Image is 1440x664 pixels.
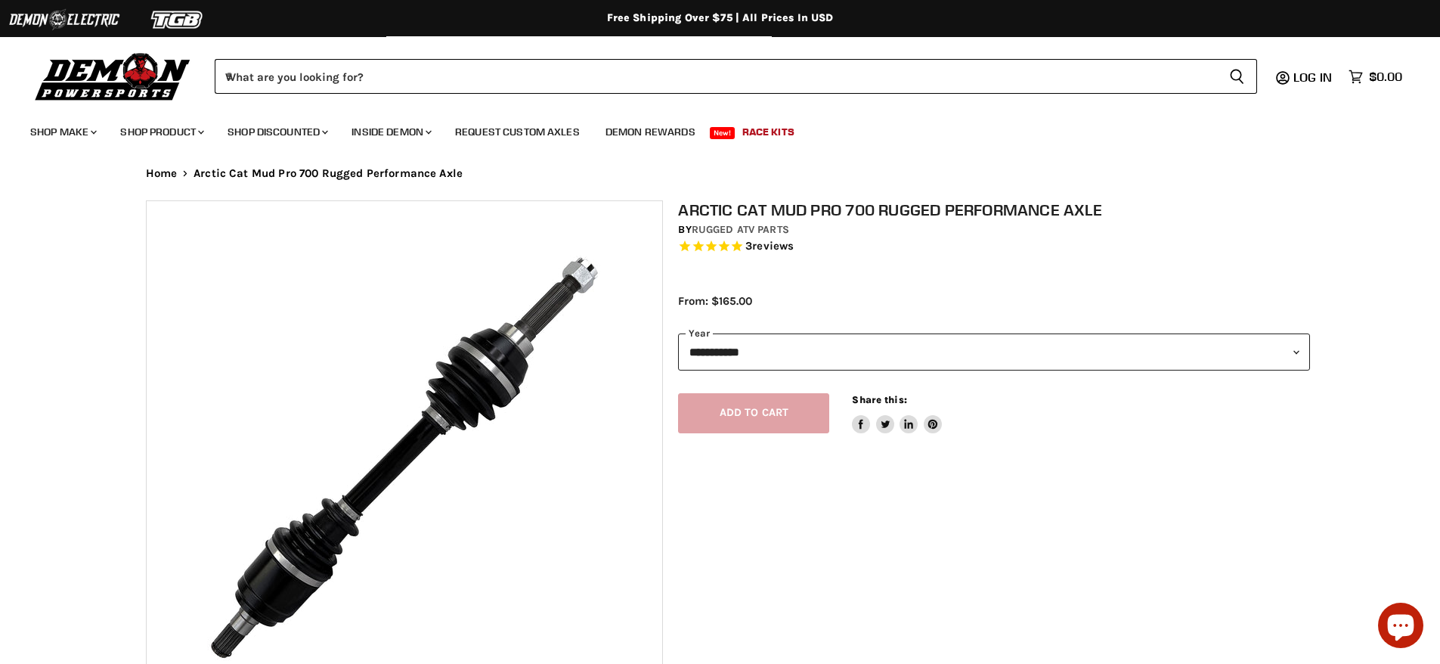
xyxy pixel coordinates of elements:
a: Race Kits [731,116,806,147]
input: When autocomplete results are available use up and down arrows to review and enter to select [215,59,1217,94]
h1: Arctic Cat Mud Pro 700 Rugged Performance Axle [678,200,1310,219]
span: From: $165.00 [678,294,752,308]
button: Search [1217,59,1257,94]
img: Demon Electric Logo 2 [8,5,121,34]
img: TGB Logo 2 [121,5,234,34]
a: Rugged ATV Parts [692,223,789,236]
a: Shop Product [109,116,213,147]
a: Inside Demon [340,116,441,147]
div: Free Shipping Over $75 | All Prices In USD [116,11,1325,25]
span: 3 reviews [745,239,794,253]
span: Log in [1293,70,1332,85]
span: New! [710,127,735,139]
a: Shop Discounted [216,116,337,147]
a: $0.00 [1341,66,1410,88]
inbox-online-store-chat: Shopify online store chat [1373,603,1428,652]
aside: Share this: [852,393,942,433]
a: Log in [1287,70,1341,84]
img: Demon Powersports [30,49,196,103]
ul: Main menu [19,110,1398,147]
span: $0.00 [1369,70,1402,84]
a: Request Custom Axles [444,116,591,147]
form: Product [215,59,1257,94]
span: Rated 5.0 out of 5 stars 3 reviews [678,239,1310,255]
span: Arctic Cat Mud Pro 700 Rugged Performance Axle [194,167,463,180]
a: Demon Rewards [594,116,707,147]
nav: Breadcrumbs [116,167,1325,180]
span: Share this: [852,394,906,405]
a: Shop Make [19,116,106,147]
span: reviews [752,239,794,253]
select: year [678,334,1310,371]
div: by [678,222,1310,238]
a: Home [146,167,178,180]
